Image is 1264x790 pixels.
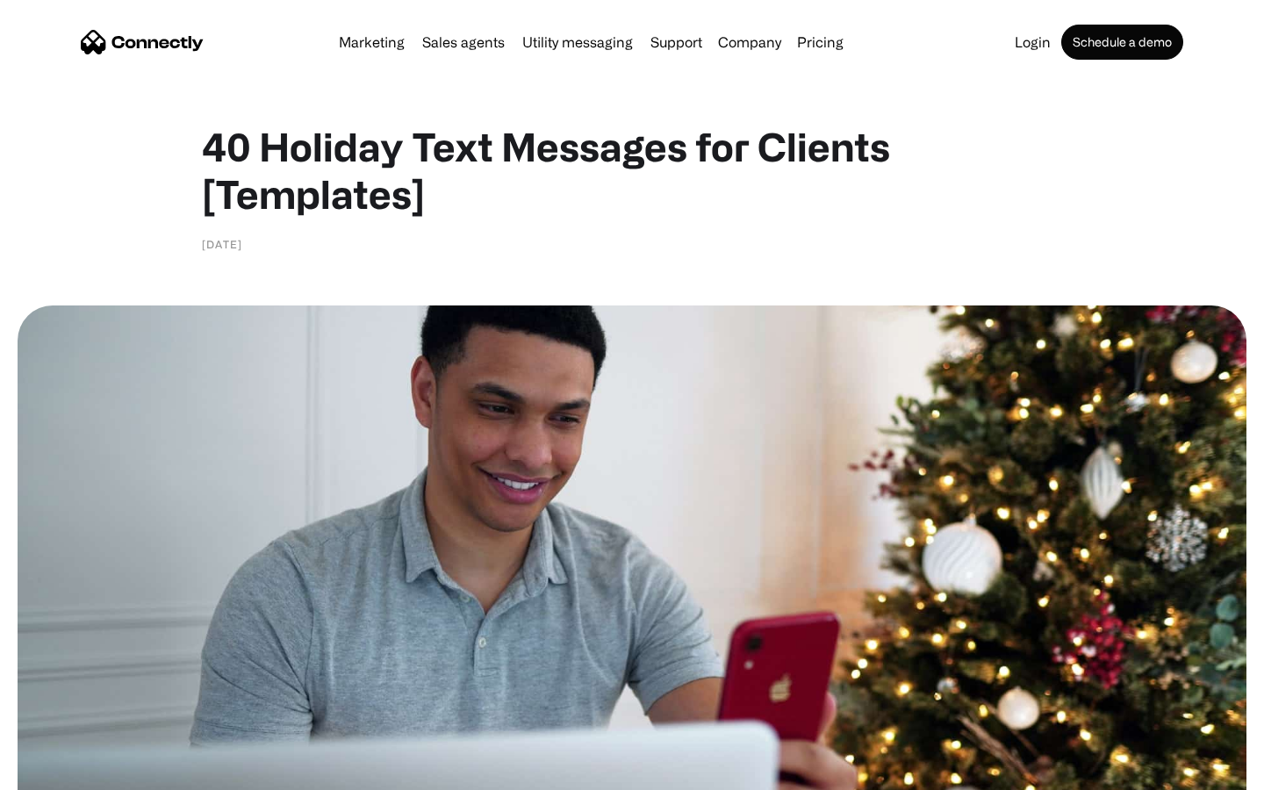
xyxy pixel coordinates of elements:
a: Sales agents [415,35,512,49]
a: Pricing [790,35,851,49]
ul: Language list [35,759,105,784]
div: [DATE] [202,235,242,253]
h1: 40 Holiday Text Messages for Clients [Templates] [202,123,1062,218]
a: Login [1008,35,1058,49]
aside: Language selected: English [18,759,105,784]
div: Company [718,30,781,54]
a: Support [643,35,709,49]
a: Marketing [332,35,412,49]
a: Schedule a demo [1061,25,1183,60]
a: Utility messaging [515,35,640,49]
